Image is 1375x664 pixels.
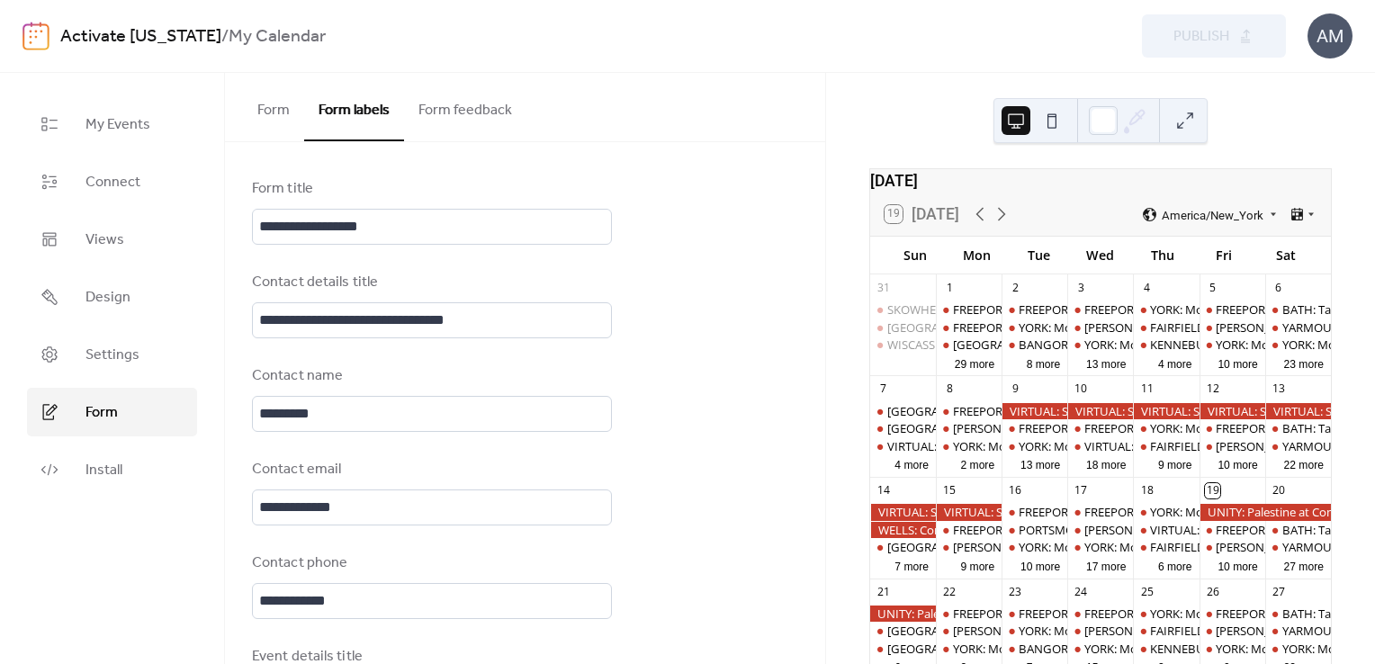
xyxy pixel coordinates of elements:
span: My Events [85,114,150,136]
div: [GEOGRAPHIC_DATA]: SURJ Greater Portland Gathering (Showing up for Racial Justice) [887,539,1348,555]
div: Thu [1131,237,1193,274]
div: VIRTUAL: The Resistance Lab Organizing Training with Pramila Jayapal [870,438,936,454]
a: Form [27,388,197,436]
div: [GEOGRAPHIC_DATA]: Support Palestine Weekly Standout [887,319,1200,336]
div: YORK: Morning Resistance at Town Center [1002,623,1067,639]
div: YORK: Morning Resistance at Town Center [1067,336,1133,353]
div: FREEPORT: Visibility [DATE] Fight for Workers [953,319,1192,336]
button: Form feedback [404,73,526,139]
div: BATH: Tabling at the Bath Farmers Market [1265,301,1331,318]
div: YARMOUTH: Saturday Weekly Rally - Resist Hate - Support Democracy [1265,319,1331,336]
div: 25 [1139,584,1155,599]
div: FAIRFIELD: Stop The Coup [1150,539,1290,555]
div: [GEOGRAPHIC_DATA]; Canvass with [US_STATE] Dems in [GEOGRAPHIC_DATA] [887,623,1309,639]
div: BANGOR: Weekly peaceful protest [1019,336,1202,353]
span: Form [85,402,118,424]
div: [PERSON_NAME]: NO I.C.E in [PERSON_NAME] [953,623,1199,639]
span: Settings [85,345,139,366]
div: FREEPORT: AM and PM Visibility Bridge Brigade. Click for times! [936,606,1002,622]
span: Install [85,460,122,481]
div: KENNEBUNK: Stand Out [1133,336,1199,353]
div: BANGOR: Weekly peaceful protest [1002,336,1067,353]
div: [PERSON_NAME]: NO I.C.E in [PERSON_NAME] [1084,319,1330,336]
a: Views [27,215,197,264]
div: 22 [942,584,957,599]
a: Design [27,273,197,321]
div: VIRTUAL: The Resistance Lab Organizing Training with [PERSON_NAME] [887,438,1267,454]
div: 16 [1008,483,1023,498]
div: Contact email [252,459,608,480]
div: Sat [1254,237,1317,274]
div: YORK: Morning Resistance at Town Center [1200,641,1265,657]
div: FAIRFIELD: Stop The Coup [1133,438,1199,454]
div: FREEPORT: AM and PM Rush Hour Brigade. Click for times! [1200,301,1265,318]
div: [PERSON_NAME]: NO I.C.E in [PERSON_NAME] [953,539,1199,555]
button: 10 more [1210,557,1264,574]
div: Form title [252,178,608,200]
div: FREEPORT: AM and PM Visibility Bridge Brigade. Click for times! [953,403,1288,419]
div: Wed [1070,237,1132,274]
div: FREEPORT: AM and PM Rush Hour Brigade. Click for times! [1200,606,1265,622]
a: My Events [27,100,197,148]
span: Connect [85,172,140,193]
div: BATH: Tabling at the Bath Farmers Market [1265,606,1331,622]
div: WELLS: NO I.C.E in Wells [1067,522,1133,538]
div: YORK: Morning Resistance at Town Center [1200,336,1265,353]
div: YARMOUTH: Saturday Weekly Rally - Resist Hate - Support Democracy [1265,438,1331,454]
div: 7 [876,381,891,397]
div: PORTLAND; Canvass with Maine Dems in Portland [870,623,936,639]
div: YORK: Morning Resistance at Town Center [1265,641,1331,657]
div: VIRTUAL: Sign the Petition to Kick ICE Out of Pease [1133,403,1199,419]
div: YORK: Morning Resistance at Town Center [1002,438,1067,454]
button: 7 more [887,557,936,574]
div: PORTLAND: Sun Day: A Day of Action Celebrating Clean Energy [870,641,936,657]
div: YORK: Morning Resistance at [GEOGRAPHIC_DATA] [1019,319,1292,336]
div: FREEPORT: Visibility Brigade Standout [1084,504,1287,520]
div: FREEPORT: AM and PM Visibility Bridge Brigade. Click for times! [953,522,1288,538]
div: 17 [1074,483,1089,498]
button: 10 more [1013,557,1067,574]
div: FREEPORT: AM and PM Visibility Bridge Brigade. Click for times! [936,301,1002,318]
div: YORK: Morning Resistance at Town Center [1133,504,1199,520]
div: AM [1308,13,1353,58]
div: FREEPORT: AM and PM Visibility Bridge Brigade. Click for times! [936,403,1002,419]
div: FREEPORT: VISIBILITY FREEPORT Stand for Democracy! [1019,606,1312,622]
div: 19 [1205,483,1220,498]
div: FAIRFIELD: Stop The Coup [1150,319,1290,336]
div: WELLS: NO I.C.E in Wells [1200,539,1265,555]
div: FREEPORT: AM and PM Rush Hour Brigade. Click for times! [1200,420,1265,436]
div: SKOWHEGAN: Central Maine Labor Council Day BBQ [870,301,936,318]
div: 13 [1271,381,1286,397]
div: BATH: Tabling at the Bath Farmers Market [1265,522,1331,538]
div: LISBON FALLS: Labor Day Rally [936,336,1002,353]
span: America/New_York [1162,209,1263,220]
div: FAIRFIELD: Stop The Coup [1133,623,1199,639]
div: WELLS: NO I.C.E in Wells [936,623,1002,639]
div: YORK: Morning Resistance at Town Center [1133,420,1199,436]
div: VIRTUAL: Sign the Petition to Kick ICE Out of Pease [1002,403,1067,419]
div: YORK: Morning Resistance at Town Center [1133,301,1199,318]
button: Form [243,73,304,139]
div: FREEPORT: AM and PM Visibility Bridge Brigade. Click for times! [936,522,1002,538]
button: 13 more [1079,354,1133,372]
div: YORK: Morning Resistance at Town Center [1265,336,1331,353]
div: [GEOGRAPHIC_DATA]: [PERSON_NAME][GEOGRAPHIC_DATA] Porchfest [887,420,1272,436]
div: WELLS: NO I.C.E in Wells [1067,319,1133,336]
div: Contact name [252,365,608,387]
div: 15 [942,483,957,498]
div: Tue [1008,237,1070,274]
div: 18 [1139,483,1155,498]
div: BANGOR: Weekly peaceful protest [1019,641,1202,657]
div: 6 [1271,280,1286,295]
button: 8 more [1020,354,1068,372]
a: Activate [US_STATE] [60,20,221,54]
div: [DATE] [870,169,1331,193]
div: Mon [946,237,1008,274]
div: FAIRFIELD: Stop The Coup [1150,623,1290,639]
span: Views [85,229,124,251]
div: UNITY: Palestine at Common Ground Fair [1200,504,1331,520]
div: 4 [1139,280,1155,295]
div: 11 [1139,381,1155,397]
div: 14 [876,483,891,498]
div: [GEOGRAPHIC_DATA]: Sun Day: A Day of Action Celebrating Clean Energy [887,641,1278,657]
